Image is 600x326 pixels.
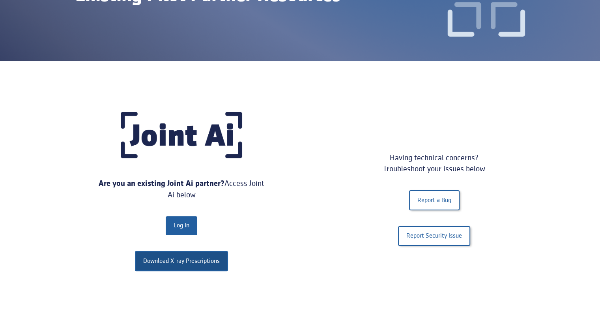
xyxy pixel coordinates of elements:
a: Report a Bug [409,190,460,210]
strong: Are you an existing Joint Ai partner? [99,180,224,188]
a: Log In [166,216,197,235]
a: Report Security Issue [398,226,470,246]
a: Download X-ray Prescriptions [135,251,228,271]
div: Access Joint Ai below [95,178,269,200]
div: Having technical concerns? Troubleshoot your issues below [332,152,537,174]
